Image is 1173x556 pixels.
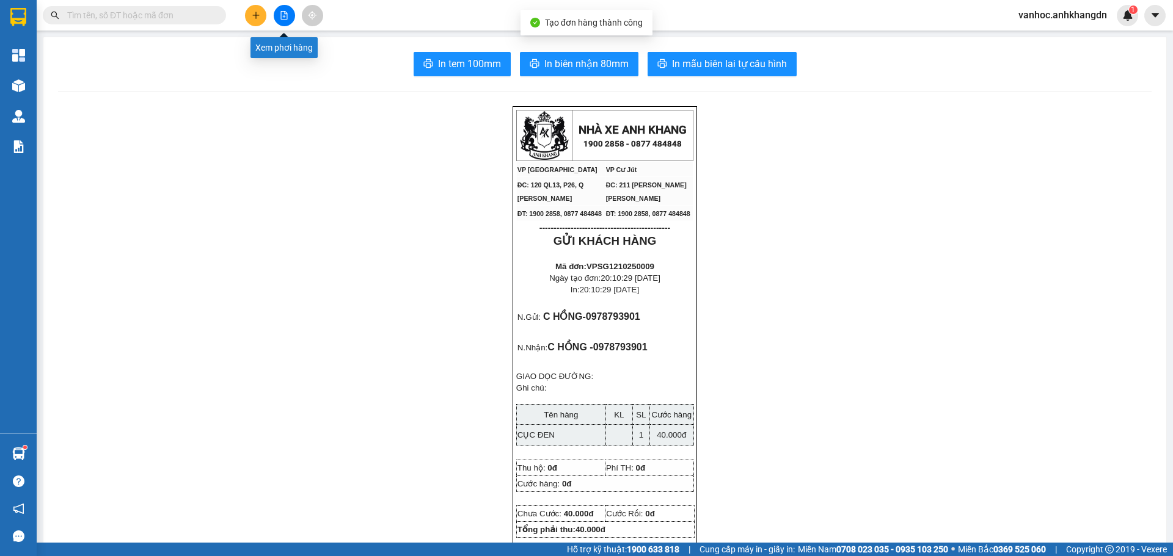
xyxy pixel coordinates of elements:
[423,59,433,70] span: printer
[700,543,795,556] span: Cung cấp máy in - giấy in:
[517,312,541,322] span: N.Gửi:
[798,543,948,556] span: Miền Nam
[657,59,667,70] span: printer
[12,447,25,460] img: warehouse-icon
[252,11,260,20] span: plus
[308,11,316,20] span: aim
[606,166,637,173] span: VP Cư Jút
[539,223,670,233] span: ----------------------------------------------
[543,311,583,322] span: C HỒNG
[648,52,797,76] button: printerIn mẫu biên lai tự cấu hình
[630,543,674,550] span: NV tạo đơn
[280,11,288,20] span: file-add
[606,210,690,217] span: ĐT: 1900 2858, 0877 484848
[562,479,572,488] span: 0đ
[582,311,640,322] span: -
[302,5,323,26] button: aim
[517,430,555,439] span: CỤC ĐEN
[545,18,643,27] span: Tạo đơn hàng thành công
[993,544,1046,554] strong: 0369 525 060
[1105,545,1114,554] span: copyright
[627,544,679,554] strong: 1900 633 818
[606,181,687,202] span: ĐC: 211 [PERSON_NAME] [PERSON_NAME]
[67,9,211,22] input: Tìm tên, số ĐT hoặc mã đơn
[13,475,24,487] span: question-circle
[1144,5,1166,26] button: caret-down
[636,410,646,419] span: SL
[517,525,605,534] strong: Tổng phải thu:
[1129,5,1138,14] sup: 1
[606,509,655,518] span: Cước Rồi:
[583,139,682,148] strong: 1900 2858 - 0877 484848
[274,5,295,26] button: file-add
[438,56,501,71] span: In tem 100mm
[576,525,605,534] span: 40.000đ
[571,285,639,294] span: In:
[13,530,24,542] span: message
[547,463,557,472] span: 0đ
[1055,543,1057,556] span: |
[12,140,25,153] img: solution-icon
[601,273,660,283] span: 20:10:29 [DATE]
[517,343,547,352] span: N.Nhận:
[414,52,511,76] button: printerIn tem 100mm
[245,5,266,26] button: plus
[836,544,948,554] strong: 0708 023 035 - 0935 103 250
[544,56,629,71] span: In biên nhận 80mm
[1122,10,1133,21] img: icon-new-feature
[23,446,27,449] sup: 1
[651,410,692,419] span: Cước hàng
[517,181,583,202] span: ĐC: 120 QL13, P26, Q [PERSON_NAME]
[555,262,654,271] strong: Mã đơn:
[530,59,539,70] span: printer
[541,543,587,550] span: Người gửi hàng
[689,543,690,556] span: |
[10,8,26,26] img: logo-vxr
[530,18,540,27] span: check-circle
[516,383,547,392] span: Ghi chú:
[517,463,546,472] span: Thu hộ:
[672,56,787,71] span: In mẫu biên lai tự cấu hình
[636,463,646,472] span: 0đ
[544,410,578,419] span: Tên hàng
[517,479,560,488] span: Cước hàng:
[517,210,602,217] span: ĐT: 1900 2858, 0877 484848
[549,273,660,283] span: Ngày tạo đơn:
[517,166,597,173] span: VP [GEOGRAPHIC_DATA]
[516,372,593,381] span: GIAO DỌC ĐƯỜNG:
[564,509,594,518] span: 40.000đ
[593,342,648,352] span: 0978793901
[12,79,25,92] img: warehouse-icon
[586,262,654,271] span: VPSG1210250009
[520,52,638,76] button: printerIn biên nhận 80mm
[1131,5,1135,14] span: 1
[517,509,594,518] span: Chưa Cước:
[567,543,679,556] span: Hỗ trợ kỹ thuật:
[12,110,25,123] img: warehouse-icon
[639,430,643,439] span: 1
[580,285,640,294] span: 20:10:29 [DATE]
[958,543,1046,556] span: Miền Bắc
[13,503,24,514] span: notification
[51,11,59,20] span: search
[1150,10,1161,21] span: caret-down
[554,234,656,247] strong: GỬI KHÁCH HÀNG
[579,123,687,137] strong: NHÀ XE ANH KHANG
[547,342,647,352] span: C HỒNG -
[645,509,655,518] span: 0đ
[606,463,634,472] span: Phí TH:
[951,547,955,552] span: ⚪️
[12,49,25,62] img: dashboard-icon
[520,111,569,160] img: logo
[614,410,624,419] span: KL
[1009,7,1117,23] span: vanhoc.anhkhangdn
[657,430,686,439] span: 40.000đ
[586,311,640,322] span: 0978793901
